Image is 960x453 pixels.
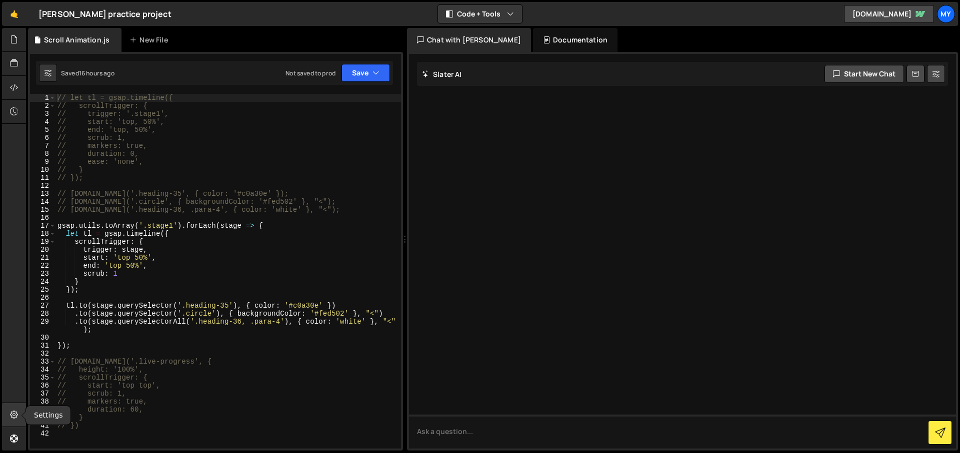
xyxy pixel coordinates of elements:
[533,28,617,52] div: Documentation
[30,246,55,254] div: 20
[30,310,55,318] div: 28
[30,318,55,334] div: 29
[30,390,55,398] div: 37
[38,8,171,20] div: [PERSON_NAME] practice project
[30,198,55,206] div: 14
[30,150,55,158] div: 8
[438,5,522,23] button: Code + Tools
[79,69,114,77] div: 16 hours ago
[30,270,55,278] div: 23
[824,65,904,83] button: Start new chat
[44,35,109,45] div: Scroll Animation.js
[30,182,55,190] div: 12
[30,366,55,374] div: 34
[30,174,55,182] div: 11
[30,382,55,390] div: 36
[407,28,531,52] div: Chat with [PERSON_NAME]
[30,342,55,350] div: 31
[30,350,55,358] div: 32
[30,358,55,366] div: 33
[30,190,55,198] div: 13
[30,430,55,438] div: 42
[26,406,70,425] div: Settings
[30,158,55,166] div: 9
[844,5,934,23] a: [DOMAIN_NAME]
[30,102,55,110] div: 2
[61,69,114,77] div: Saved
[937,5,955,23] a: My
[30,110,55,118] div: 3
[30,302,55,310] div: 27
[30,118,55,126] div: 4
[30,142,55,150] div: 7
[2,2,26,26] a: 🤙
[30,334,55,342] div: 30
[30,278,55,286] div: 24
[30,286,55,294] div: 25
[30,374,55,382] div: 35
[30,214,55,222] div: 16
[30,166,55,174] div: 10
[30,254,55,262] div: 21
[341,64,390,82] button: Save
[285,69,335,77] div: Not saved to prod
[30,134,55,142] div: 6
[30,238,55,246] div: 19
[30,230,55,238] div: 18
[30,294,55,302] div: 26
[30,262,55,270] div: 22
[129,35,171,45] div: New File
[422,69,462,79] h2: Slater AI
[30,398,55,406] div: 38
[30,206,55,214] div: 15
[30,422,55,430] div: 41
[30,94,55,102] div: 1
[30,126,55,134] div: 5
[30,222,55,230] div: 17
